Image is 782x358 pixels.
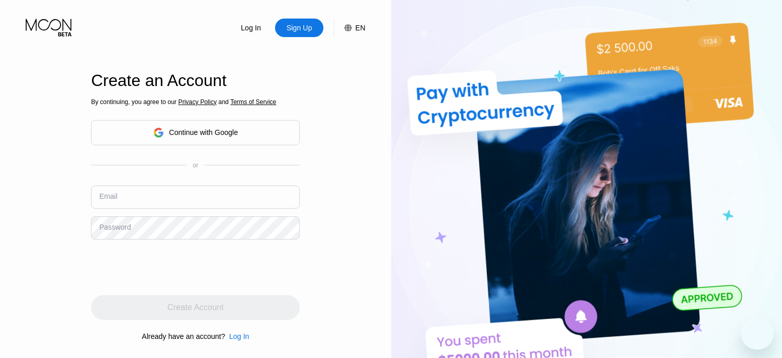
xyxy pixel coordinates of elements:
div: EN [334,19,365,37]
div: Continue with Google [169,128,238,137]
div: or [193,162,198,169]
div: Log In [229,332,249,340]
div: Log In [227,19,275,37]
div: Email [99,192,117,200]
div: Create an Account [91,71,300,90]
iframe: Button to launch messaging window [741,317,774,350]
div: By continuing, you agree to our [91,98,300,106]
div: EN [355,24,365,32]
span: and [216,98,230,106]
span: Privacy Policy [178,98,217,106]
span: Terms of Service [230,98,276,106]
div: Log In [225,332,249,340]
div: Sign Up [285,23,313,33]
div: Password [99,223,131,231]
div: Continue with Google [91,120,300,145]
iframe: reCAPTCHA [91,247,247,287]
div: Sign Up [275,19,323,37]
div: Already have an account? [142,332,225,340]
div: Log In [240,23,262,33]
